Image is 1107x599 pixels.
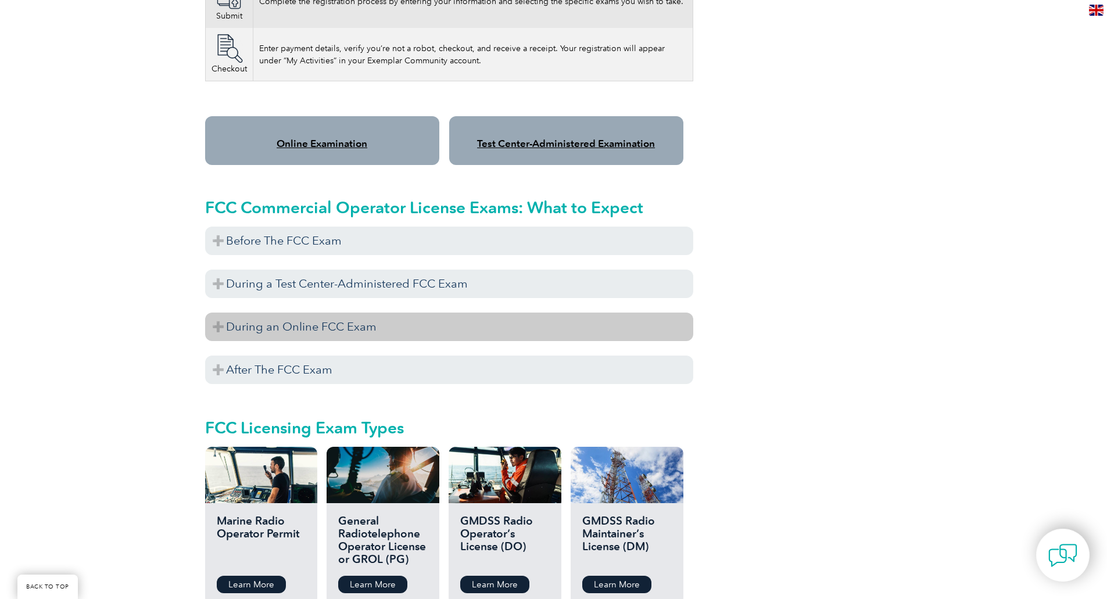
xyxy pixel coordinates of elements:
[205,270,693,298] h3: During a Test Center-Administered FCC Exam
[205,227,693,255] h3: Before The FCC Exam
[338,515,427,567] h2: General Radiotelephone Operator License or GROL (PG)
[277,138,367,149] a: Online Examination
[477,138,655,149] a: Test Center-Administered Examination
[205,198,693,217] h2: FCC Commercial Operator License Exams: What to Expect
[205,418,693,437] h2: FCC Licensing Exam Types
[217,515,306,567] h2: Marine Radio Operator Permit
[1089,5,1104,16] img: en
[582,515,671,567] h2: GMDSS Radio Maintainer’s License (DM)
[582,576,651,593] a: Learn More
[205,356,693,384] h3: After The FCC Exam
[460,576,529,593] a: Learn More
[460,515,549,567] h2: GMDSS Radio Operator’s License (DO)
[205,28,253,81] td: Checkout
[338,576,407,593] a: Learn More
[253,28,693,81] td: Enter payment details, verify you’re not a robot, checkout, and receive a receipt. Your registrat...
[1048,541,1077,570] img: contact-chat.png
[205,313,693,341] h3: During an Online FCC Exam
[217,576,286,593] a: Learn More
[17,575,78,599] a: BACK TO TOP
